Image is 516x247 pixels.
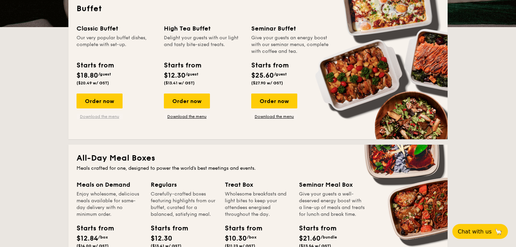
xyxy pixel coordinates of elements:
[251,35,330,55] div: Give your guests an energy boost with our seminar menus, complete with coffee and tea.
[251,71,274,80] span: $25.60
[164,114,210,119] a: Download the menu
[225,180,291,189] div: Treat Box
[186,72,198,77] span: /guest
[299,234,321,243] span: $21.60
[77,35,156,55] div: Our very popular buffet dishes, complete with set-up.
[251,60,288,70] div: Starts from
[77,234,98,243] span: $12.84
[299,223,329,233] div: Starts from
[251,24,330,33] div: Seminar Buffet
[458,228,492,235] span: Chat with us
[77,153,439,164] h2: All-Day Meal Boxes
[98,72,111,77] span: /guest
[164,94,210,108] div: Order now
[77,60,113,70] div: Starts from
[151,223,181,233] div: Starts from
[251,94,297,108] div: Order now
[164,71,186,80] span: $12.30
[251,81,283,85] span: ($27.90 w/ GST)
[77,94,123,108] div: Order now
[77,180,143,189] div: Meals on Demand
[77,114,123,119] a: Download the menu
[77,3,439,14] h2: Buffet
[225,223,255,233] div: Starts from
[247,235,257,240] span: /box
[77,191,143,218] div: Enjoy wholesome, delicious meals available for same-day delivery with no minimum order.
[151,234,172,243] span: $12.30
[299,191,365,218] div: Give your guests a well-deserved energy boost with a line-up of meals and treats for lunch and br...
[151,191,217,218] div: Carefully-crafted boxes featuring highlights from our buffet, curated for a balanced, satisfying ...
[452,224,508,239] button: Chat with us🦙
[77,81,109,85] span: ($20.49 w/ GST)
[225,234,247,243] span: $10.30
[225,191,291,218] div: Wholesome breakfasts and light bites to keep your attendees energised throughout the day.
[299,180,365,189] div: Seminar Meal Box
[494,228,502,235] span: 🦙
[151,180,217,189] div: Regulars
[164,24,243,33] div: High Tea Buffet
[274,72,287,77] span: /guest
[77,223,107,233] div: Starts from
[77,24,156,33] div: Classic Buffet
[164,60,201,70] div: Starts from
[77,165,439,172] div: Meals crafted for one, designed to power the world's best meetings and events.
[98,235,108,240] span: /box
[321,235,337,240] span: /bundle
[164,35,243,55] div: Delight your guests with our light and tasty bite-sized treats.
[164,81,195,85] span: ($13.41 w/ GST)
[251,114,297,119] a: Download the menu
[77,71,98,80] span: $18.80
